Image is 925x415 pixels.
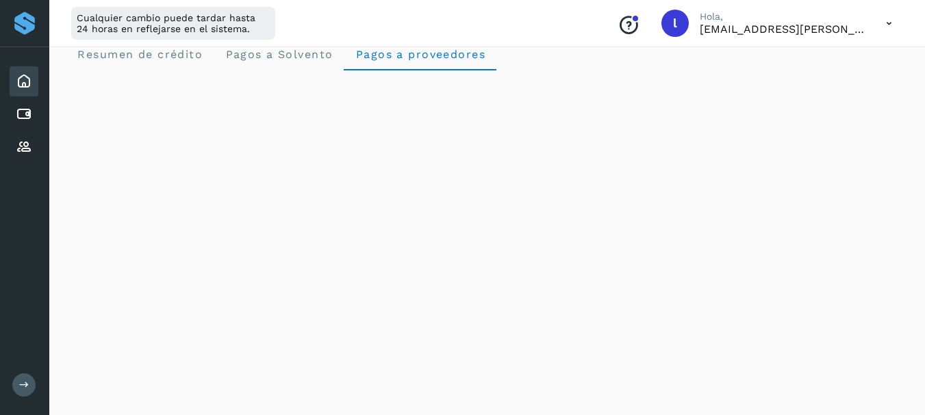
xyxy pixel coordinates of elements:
div: Cualquier cambio puede tardar hasta 24 horas en reflejarse en el sistema. [71,7,275,40]
p: luisfgonzalez@solgic.mx [700,23,864,36]
div: Cuentas por pagar [10,99,38,129]
span: Pagos a proveedores [355,48,485,61]
span: Resumen de crédito [77,48,203,61]
span: Pagos a Solvento [225,48,333,61]
p: Hola, [700,11,864,23]
div: Inicio [10,66,38,96]
div: Proveedores [10,132,38,162]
